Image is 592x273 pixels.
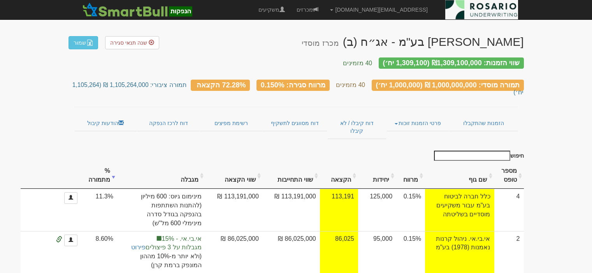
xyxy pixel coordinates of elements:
td: 0.15% [396,231,425,273]
a: שנה תנאי סגירה [105,36,159,49]
th: שווי הקצאה: activate to sort column ascending [206,163,263,189]
img: SmartBull Logo [80,2,195,17]
td: 2 [494,231,524,273]
span: (להתנות השתתפות בהנפקה בגודל סדרה מינימלי 600 מל"ש) [121,201,202,228]
td: אחוז הקצאה להצעה זו 90.6% [320,189,358,231]
a: שמור [69,36,98,49]
th: הקצאה: activate to sort column ascending [320,163,358,189]
th: מגבלה: activate to sort column ascending [117,163,206,189]
th: שווי התחייבות: activate to sort column ascending [263,163,320,189]
span: 72.28% הקצאה [197,81,246,89]
th: שם גוף : activate to sort column ascending [425,163,494,189]
div: דניאל פקדונות בע"מ - אג״ח (ב) - הנפקה לציבור [302,35,523,48]
input: חיפוש [434,151,510,161]
small: 40 מזמינים [343,60,372,66]
td: 8.60% [81,231,117,273]
td: 113,191,000 ₪ [206,189,263,231]
th: % מתמורה: activate to sort column ascending [81,163,117,189]
span: אי.בי.אי. - 15% [121,235,202,243]
div: מרווח סגירה: 0.150% [256,80,330,91]
label: חיפוש [431,151,524,161]
div: תמורה מוסדי: 1,000,000,000 ₪ (1,000,000 יח׳) [372,80,524,91]
td: 86,025,000 ₪ [206,231,263,273]
th: מספר טופס: activate to sort column ascending [494,163,524,189]
small: תמורה ציבורי: 1,105,264,000 ₪ (1,105,264 יח׳) [72,82,524,95]
span: מגבלות על 3 פיצולים [121,243,202,252]
a: פרטי הזמנות זוכות [386,115,449,131]
a: רשימת מפיצים [200,115,262,131]
td: 4 [494,189,524,231]
th: יחידות: activate to sort column ascending [358,163,396,189]
td: 0.15% [396,189,425,231]
span: (ולא יותר מ-10% מההון המונפק ברמת קרן) [121,252,202,270]
small: 40 מזמינים [336,82,365,88]
td: 11.3% [81,189,117,231]
small: מכרז מוסדי [302,39,339,47]
a: פירוט [131,244,146,250]
span: מינימום גיוס: 600 מיליון [121,192,202,201]
a: הזמנות שהתקבלו [449,115,518,131]
img: excel-file-white.png [87,40,93,46]
td: 125,000 [358,189,396,231]
div: שווי הזמנות: ₪1,309,100,000 (1,309,100 יח׳) [379,57,524,69]
td: 113,191,000 ₪ [263,189,320,231]
a: דוח קיבלו / לא קיבלו [327,115,386,139]
a: הודעות קיבול [74,115,137,131]
td: 95,000 [358,231,396,273]
td: אחוז הקצאה להצעה זו 90.6% [320,231,358,273]
a: דוח לרכז הנפקה [137,115,200,131]
td: 86,025,000 ₪ [263,231,320,273]
span: שנה תנאי סגירה [110,40,147,46]
td: אי.בי.אי. ניהול קרנות נאמנות (1978) בע"מ [425,231,494,273]
a: דוח מסווגים לתשקיף [262,115,327,131]
td: כלל חברה לביטוח בע"מ עבור משקיעים מוסדיים בשליטתה [425,189,494,231]
th: מרווח : activate to sort column ascending [396,163,425,189]
td: הקצאה בפועל לקבוצת סמארטבול 15%, לתשומת ליבך: עדכון המגבלות ישנה את אפשרויות ההקצאה הסופיות. [117,231,206,273]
